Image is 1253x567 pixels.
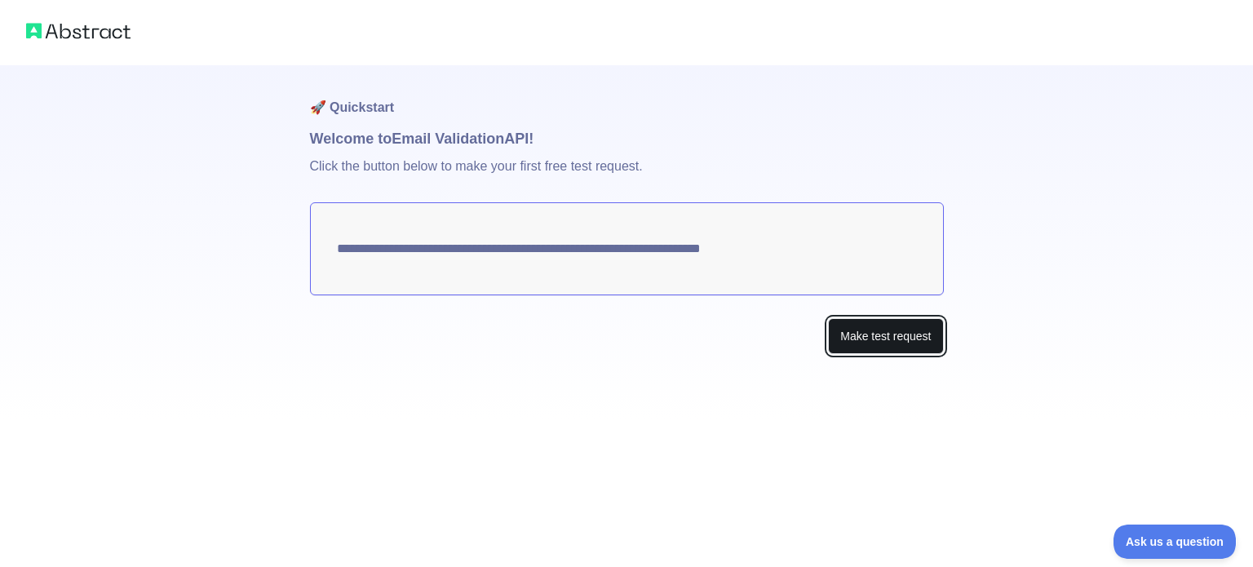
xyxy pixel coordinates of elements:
[1114,525,1237,559] iframe: Toggle Customer Support
[310,65,944,127] h1: 🚀 Quickstart
[310,150,944,202] p: Click the button below to make your first free test request.
[828,318,943,355] button: Make test request
[26,20,131,42] img: Abstract logo
[310,127,944,150] h1: Welcome to Email Validation API!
